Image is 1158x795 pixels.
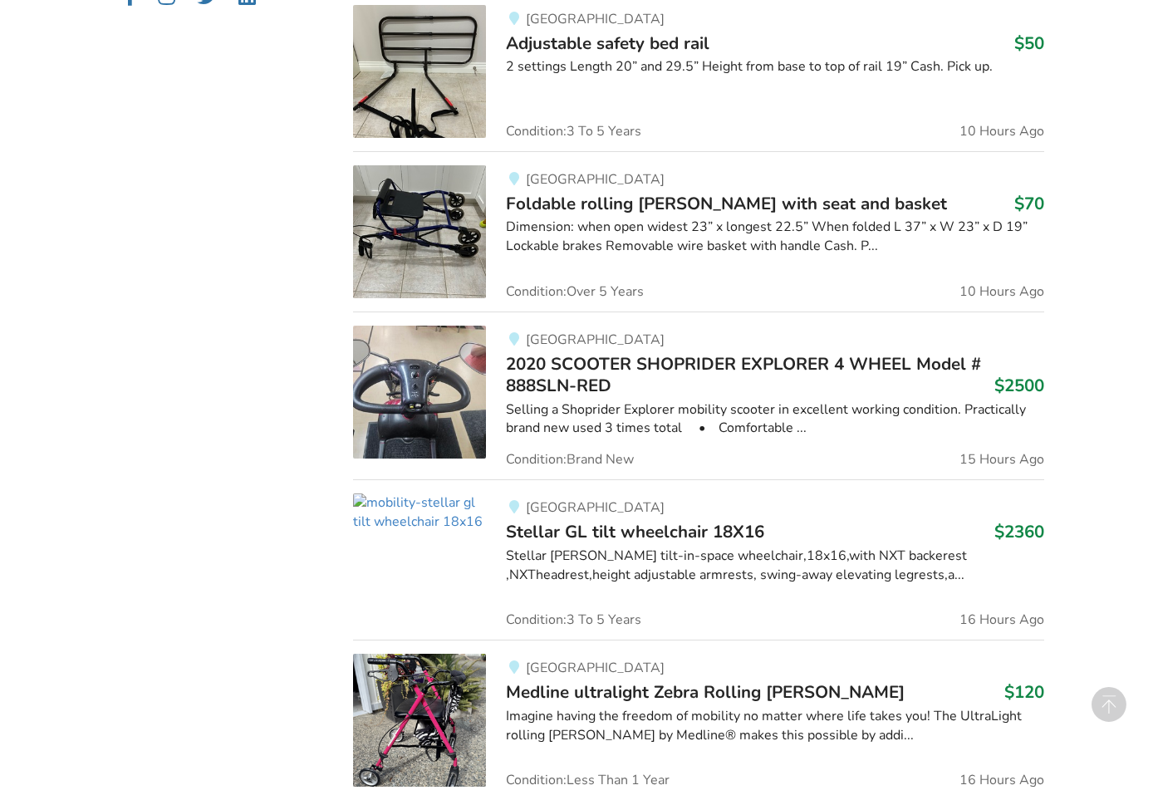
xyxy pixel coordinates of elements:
[353,654,486,787] img: mobility-medline ultralight zebra rolling walker
[353,5,486,138] img: bedroom equipment-adjustable safety bed rail
[1014,193,1044,214] h3: $70
[353,493,486,532] img: mobility-stellar gl tilt wheelchair 18x16
[353,326,486,459] img: mobility-2020 scooter shoprider explorer 4 wheel model # 888sln-red
[994,521,1044,542] h3: $2360
[353,312,1043,480] a: mobility-2020 scooter shoprider explorer 4 wheel model # 888sln-red[GEOGRAPHIC_DATA]2020 SCOOTER ...
[526,331,665,349] span: [GEOGRAPHIC_DATA]
[959,773,1044,787] span: 16 Hours Ago
[353,479,1043,640] a: mobility-stellar gl tilt wheelchair 18x16[GEOGRAPHIC_DATA]Stellar GL tilt wheelchair 18X16$2360St...
[526,10,665,28] span: [GEOGRAPHIC_DATA]
[506,32,709,55] span: Adjustable safety bed rail
[506,707,1043,745] div: Imagine having the freedom of mobility no matter where life takes you! The UltraLight rolling [PE...
[506,352,981,397] span: 2020 SCOOTER SHOPRIDER EXPLORER 4 WHEEL Model # 888SLN-RED
[1014,32,1044,54] h3: $50
[506,285,644,298] span: Condition: Over 5 Years
[506,453,634,466] span: Condition: Brand New
[506,613,641,626] span: Condition: 3 To 5 Years
[1004,681,1044,703] h3: $120
[526,659,665,677] span: [GEOGRAPHIC_DATA]
[506,57,1043,76] div: 2 settings Length 20” and 29.5” Height from base to top of rail 19” Cash. Pick up.
[959,453,1044,466] span: 15 Hours Ago
[994,375,1044,396] h3: $2500
[506,773,670,787] span: Condition: Less Than 1 Year
[526,498,665,517] span: [GEOGRAPHIC_DATA]
[526,170,665,189] span: [GEOGRAPHIC_DATA]
[959,613,1044,626] span: 16 Hours Ago
[506,192,947,215] span: Foldable rolling [PERSON_NAME] with seat and basket
[506,680,905,704] span: Medline ultralight Zebra Rolling [PERSON_NAME]
[353,165,486,298] img: mobility-foldable rolling walker with seat and basket
[959,285,1044,298] span: 10 Hours Ago
[353,151,1043,312] a: mobility-foldable rolling walker with seat and basket[GEOGRAPHIC_DATA]Foldable rolling [PERSON_NA...
[506,125,641,138] span: Condition: 3 To 5 Years
[506,218,1043,256] div: Dimension: when open widest 23” x longest 22.5” When folded L 37” x W 23” x D 19” Lockable brakes...
[959,125,1044,138] span: 10 Hours Ago
[506,520,764,543] span: Stellar GL tilt wheelchair 18X16
[506,547,1043,585] div: Stellar [PERSON_NAME] tilt-in-space wheelchair,18x16,with NXT backerest ,NXTheadrest,height adjus...
[506,400,1043,439] div: Selling a Shoprider Explorer mobility scooter in excellent working condition. Practically brand n...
